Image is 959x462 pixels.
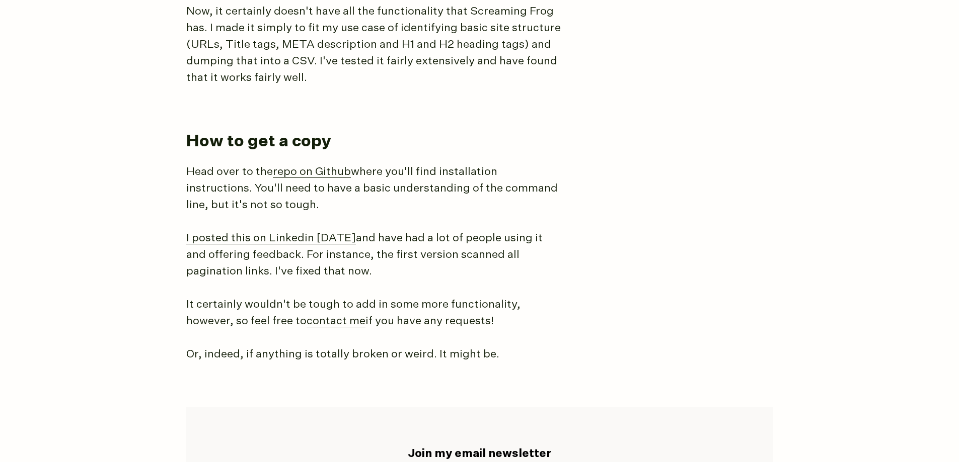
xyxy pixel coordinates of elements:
[186,346,564,363] p: Or, indeed, if anything is totally broken or weird. It might be.
[186,233,356,244] a: I posted this on Linkedin [DATE]
[186,131,765,153] h2: How to get a copy
[186,230,564,280] p: and have had a lot of people using it and offering feedback. For instance, the first version scan...
[307,316,365,327] a: contact me
[186,164,564,214] p: Head over to the where you'll find installation instructions. You'll need to have a basic underst...
[186,297,564,330] p: It certainly wouldn't be tough to add in some more functionality, however, so feel free to if you...
[186,4,564,86] p: Now, it certainly doesn't have all the functionality that Screaming Frog has. I made it simply to...
[273,166,351,178] a: repo on Github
